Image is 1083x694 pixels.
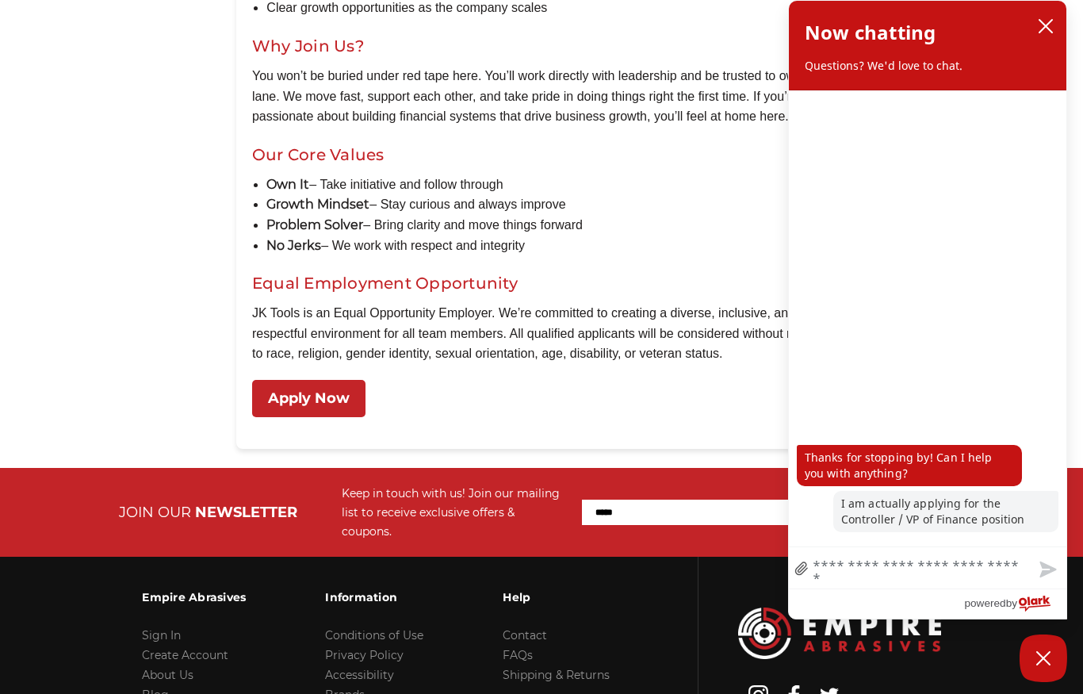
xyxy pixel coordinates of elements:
[1006,593,1017,613] span: by
[1027,552,1066,589] button: Send message
[325,581,423,614] h3: Information
[252,143,831,167] h2: Our Core Values
[266,197,369,212] strong: Growth Mindset
[1033,14,1058,38] button: close chatbox
[266,174,831,195] li: – Take initiative and follow through
[738,608,940,660] img: Empire Abrasives Logo Image
[805,58,1050,74] p: Questions? We'd love to chat.
[342,484,566,541] div: Keep in touch with us! Join our mailing list to receive exclusive offers & coupons.
[964,589,1066,619] a: Powered by Olark
[833,491,1058,532] p: I am actually applying for the Controller / VP of Finance position
[325,648,404,662] a: Privacy Policy
[964,593,1005,613] span: powered
[142,668,193,682] a: About Us
[266,236,831,256] li: – We work with respect and integrity
[266,215,831,236] li: – Bring clarity and move things forward
[266,238,321,253] strong: No Jerks
[252,380,365,417] a: Apply Now
[142,648,228,662] a: Create Account
[789,90,1066,546] div: chat
[142,628,181,642] a: Sign In
[797,445,1022,486] p: Thanks for stopping by! Can I help you with anything?
[266,177,309,192] strong: Own It
[325,628,423,642] a: Conditions of Use
[252,66,831,127] p: You won’t be buried under red tape here. You’ll work directly with leadership and be trusted to o...
[503,648,533,662] a: FAQs
[119,504,191,521] span: JOIN OUR
[503,581,610,614] h3: Help
[503,628,547,642] a: Contact
[266,217,363,232] strong: Problem Solver
[252,303,831,364] p: JK Tools is an Equal Opportunity Employer. We’re committed to creating a diverse, inclusive, and ...
[252,34,831,58] h2: Why Join Us?
[805,17,936,48] h2: Now chatting
[789,550,814,589] a: file upload
[142,581,246,614] h3: Empire Abrasives
[195,504,297,521] span: NEWSLETTER
[266,194,831,215] li: – Stay curious and always improve
[325,668,394,682] a: Accessibility
[252,271,831,295] h2: Equal Employment Opportunity
[1020,635,1067,682] button: Close Chatbox
[503,668,610,682] a: Shipping & Returns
